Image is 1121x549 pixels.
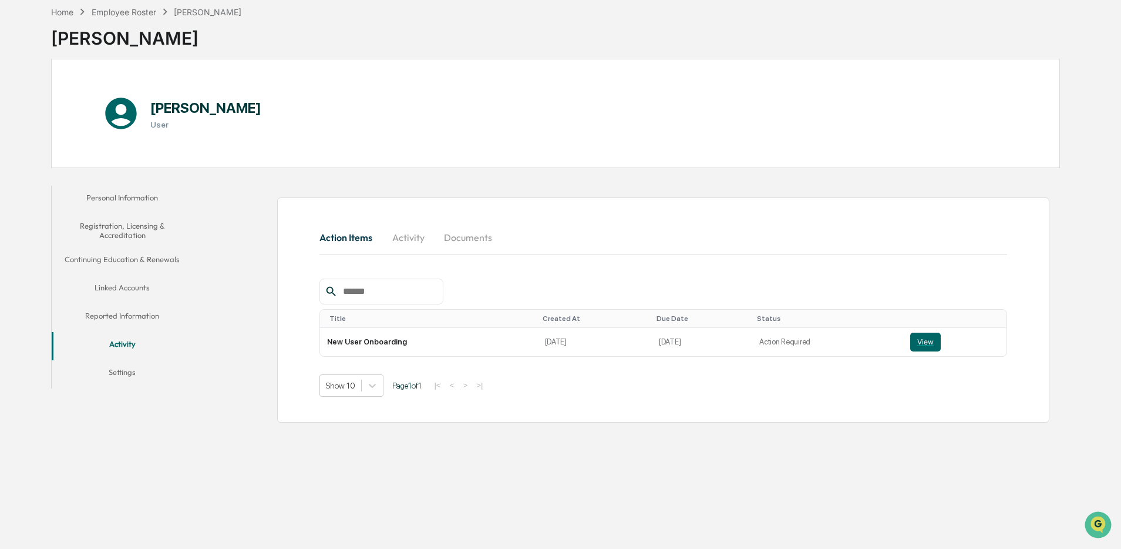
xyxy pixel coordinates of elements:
button: >| [473,380,486,390]
h3: User [150,120,261,129]
button: Registration, Licensing & Accreditation [52,214,193,247]
div: We're available if you need us! [40,102,149,111]
div: secondary tabs example [52,186,193,389]
div: Toggle SortBy [543,314,647,323]
button: |< [430,380,444,390]
p: How can we help? [12,25,214,43]
td: [DATE] [538,328,652,356]
a: 🔎Data Lookup [7,166,79,187]
a: 🖐️Preclearance [7,143,80,165]
td: New User Onboarding [320,328,537,356]
span: Attestations [97,148,146,160]
div: 🗄️ [85,149,95,159]
button: Settings [52,360,193,389]
div: Toggle SortBy [757,314,898,323]
button: Activity [382,223,435,252]
a: Powered byPylon [83,199,142,208]
div: 🔎 [12,172,21,181]
button: View [910,333,941,352]
div: Toggle SortBy [329,314,533,323]
div: [PERSON_NAME] [174,7,241,17]
span: Data Lookup [23,170,74,182]
div: secondary tabs example [319,223,1007,252]
button: > [459,380,471,390]
button: Start new chat [200,93,214,108]
a: 🗄️Attestations [80,143,150,165]
a: View [910,333,999,352]
button: Activity [52,332,193,360]
button: Continuing Education & Renewals [52,247,193,276]
span: Page 1 of 1 [392,381,422,390]
button: Personal Information [52,186,193,214]
button: Linked Accounts [52,276,193,304]
div: Start new chat [40,90,193,102]
span: Preclearance [23,148,76,160]
td: Action Required [752,328,903,356]
td: [DATE] [652,328,752,356]
button: Action Items [319,223,382,252]
div: [PERSON_NAME] [51,18,241,49]
div: 🖐️ [12,149,21,159]
div: Home [51,7,73,17]
button: Documents [435,223,501,252]
img: 1746055101610-c473b297-6a78-478c-a979-82029cc54cd1 [12,90,33,111]
div: Employee Roster [92,7,156,17]
button: Reported Information [52,304,193,332]
button: < [446,380,458,390]
h1: [PERSON_NAME] [150,99,261,116]
span: Pylon [117,199,142,208]
div: Toggle SortBy [657,314,748,323]
div: Toggle SortBy [913,314,1002,323]
iframe: Open customer support [1083,510,1115,542]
